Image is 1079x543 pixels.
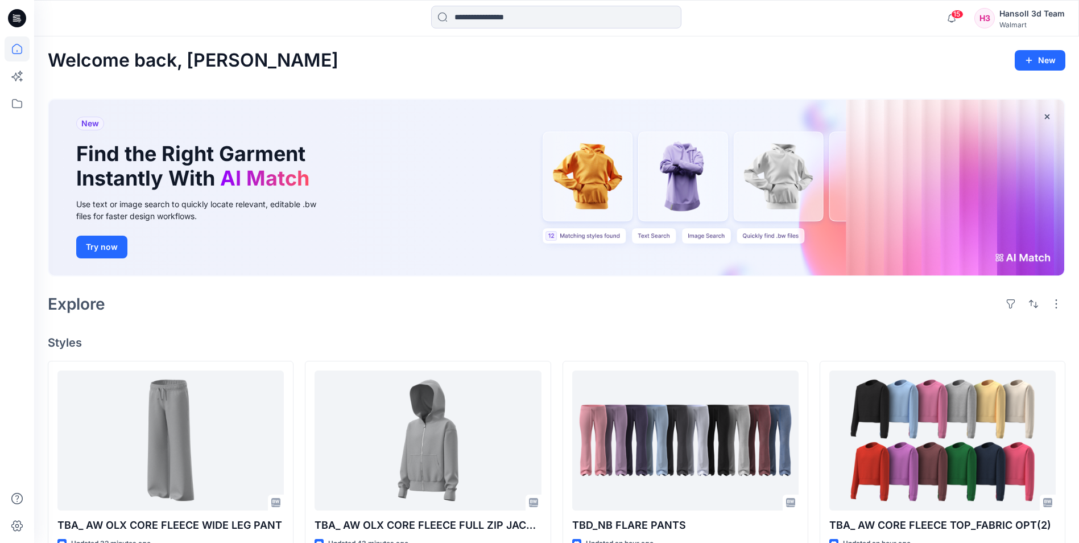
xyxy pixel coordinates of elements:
[48,336,1065,349] h4: Styles
[572,517,799,533] p: TBD_NB FLARE PANTS
[48,50,338,71] h2: Welcome back, [PERSON_NAME]
[572,371,799,510] a: TBD_NB FLARE PANTS
[829,517,1056,533] p: TBA_ AW CORE FLEECE TOP_FABRIC OPT(2)
[315,371,541,510] a: TBA_ AW OLX CORE FLEECE FULL ZIP JACKET
[315,517,541,533] p: TBA_ AW OLX CORE FLEECE FULL ZIP JACKET
[951,10,964,19] span: 15
[1015,50,1065,71] button: New
[999,7,1065,20] div: Hansoll 3d Team
[57,517,284,533] p: TBA_ AW OLX CORE FLEECE WIDE LEG PANT
[48,295,105,313] h2: Explore
[220,166,309,191] span: AI Match
[76,198,332,222] div: Use text or image search to quickly locate relevant, editable .bw files for faster design workflows.
[999,20,1065,29] div: Walmart
[76,236,127,258] button: Try now
[57,371,284,510] a: TBA_ AW OLX CORE FLEECE WIDE LEG PANT
[829,371,1056,510] a: TBA_ AW CORE FLEECE TOP_FABRIC OPT(2)
[76,142,315,191] h1: Find the Right Garment Instantly With
[81,117,99,130] span: New
[974,8,995,28] div: H3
